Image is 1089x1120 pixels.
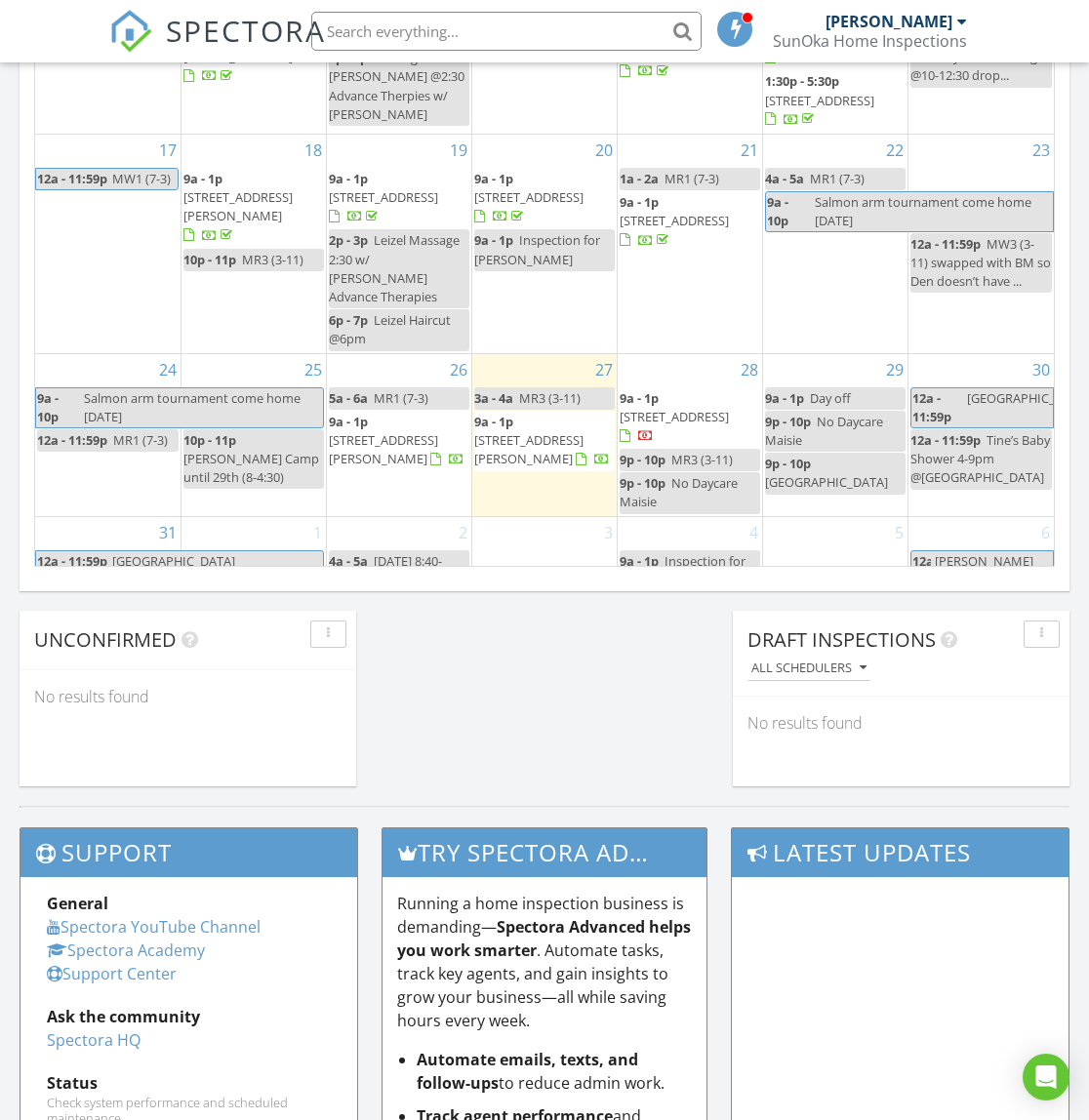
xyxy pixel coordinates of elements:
td: Go to August 17, 2025 [35,134,181,353]
a: Go to September 3, 2025 [600,517,617,548]
a: 9a - 1p [STREET_ADDRESS][PERSON_NAME] [183,168,324,248]
span: MW3 (3-11) swapped with BM so Den doesn’t have ... [910,235,1051,290]
a: 9a - 1p [STREET_ADDRESS] [620,389,729,444]
td: Go to September 2, 2025 [326,516,471,635]
span: 9p - 10p [620,474,665,492]
img: The Best Home Inspection Software - Spectora [109,10,152,53]
span: MR3 (3-11) [519,389,581,407]
a: Go to August 24, 2025 [155,354,181,385]
a: Spectora HQ [47,1029,141,1051]
span: [STREET_ADDRESS] [474,188,584,206]
div: Ask the community [47,1005,331,1028]
div: Open Intercom Messenger [1023,1054,1069,1100]
span: MR1 (7-3) [810,170,865,187]
span: 9a - 1p [620,193,659,211]
td: Go to September 6, 2025 [908,516,1054,635]
span: 12a - 11:59p [911,388,962,427]
span: 9a - 1p [474,170,513,187]
a: Spectora Academy [47,940,205,961]
span: 12a - 11:59p [37,431,107,449]
span: 2p - 3p [329,231,368,249]
a: 9a - 1p [STREET_ADDRESS] [620,191,760,253]
span: [GEOGRAPHIC_DATA] [765,473,888,491]
a: 1:30p - 5:30p [STREET_ADDRESS] [765,72,874,127]
a: Go to August 22, 2025 [882,135,907,166]
span: [PERSON_NAME] Camp until 29th (8-4:30) [183,450,319,486]
span: Draft Inspections [747,626,936,653]
td: Go to August 25, 2025 [181,353,326,516]
span: MR1 (7-3) [113,431,168,449]
a: Spectora YouTube Channel [47,916,261,938]
span: 12a - 11:59p [910,235,981,253]
span: Salmon arm tournament come home [DATE] [815,193,1031,229]
span: MR3 (3-11) [671,451,733,468]
span: MR3 (3-11) [242,251,303,268]
div: No results found [733,697,1069,749]
td: Go to August 30, 2025 [908,353,1054,516]
a: Go to August 19, 2025 [446,135,471,166]
a: Go to August 17, 2025 [155,135,181,166]
a: 9a - 1p [STREET_ADDRESS] [620,387,760,449]
td: Go to August 28, 2025 [618,353,763,516]
span: MR1 (7-3) [665,170,719,187]
span: Massage [PERSON_NAME] @2:30 Advance Therpies w/ [PERSON_NAME] [329,49,464,123]
div: [PERSON_NAME] [826,12,952,31]
a: Go to August 21, 2025 [737,135,762,166]
span: 9a - 1p [474,413,513,430]
a: 1:30p - 5:30p [STREET_ADDRESS] [765,70,906,132]
td: Go to August 26, 2025 [326,353,471,516]
span: [STREET_ADDRESS] [620,212,729,229]
span: 1:30p - 5:30p [765,72,839,90]
a: 9a - 1p [STREET_ADDRESS] [474,168,615,229]
strong: Spectora Advanced helps you work smarter [397,916,691,961]
td: Go to September 3, 2025 [471,516,617,635]
span: Tine’s Baby Shower 4-9pm @[GEOGRAPHIC_DATA] [910,431,1050,486]
a: Go to August 30, 2025 [1028,354,1054,385]
a: 9a - 1p [STREET_ADDRESS] [329,170,438,224]
a: 9a - 1p [STREET_ADDRESS] [620,193,729,248]
span: Day off [810,389,851,407]
li: to reduce admin work. [417,1048,693,1095]
span: 12a - 11:59p [36,169,108,189]
div: Status [47,1071,331,1095]
strong: Automate emails, texts, and follow-ups [417,1049,638,1094]
span: Inspection for Phil [620,552,746,588]
a: Go to August 27, 2025 [591,354,617,385]
h3: Latest Updates [732,828,1069,876]
td: Go to August 18, 2025 [181,134,326,353]
td: Go to August 20, 2025 [471,134,617,353]
a: Go to August 28, 2025 [737,354,762,385]
span: 9a - 1p [620,389,659,407]
div: No results found [20,670,356,723]
button: All schedulers [747,656,870,682]
a: Go to August 29, 2025 [882,354,907,385]
span: 5a - 6a [329,389,368,407]
div: All schedulers [751,661,867,675]
a: Go to August 25, 2025 [301,354,326,385]
a: Go to September 6, 2025 [1037,517,1054,548]
span: 3a - 4a [474,389,513,407]
td: Go to August 27, 2025 [471,353,617,516]
span: [DATE] 8:40-11:45 only [329,552,442,588]
span: 9a - 1p [329,413,368,430]
a: 9a - 1p [STREET_ADDRESS] [765,11,874,65]
td: Go to September 5, 2025 [763,516,908,635]
a: Go to August 20, 2025 [591,135,617,166]
span: [GEOGRAPHIC_DATA] [112,552,235,570]
span: [STREET_ADDRESS][PERSON_NAME] [183,188,293,224]
p: Running a home inspection business is demanding— . Automate tasks, track key agents, and gain ins... [397,892,693,1032]
a: Go to August 23, 2025 [1028,135,1054,166]
span: [PERSON_NAME] drop off [935,552,1033,588]
a: 9a - 1p [STREET_ADDRESS] [474,170,584,224]
span: 12a - 11:59p [36,551,108,572]
span: Unconfirmed [34,626,177,653]
h3: Try spectora advanced [DATE] [383,828,707,876]
td: Go to August 22, 2025 [763,134,908,353]
span: Salmon arm tournament come home [DATE] [84,389,301,425]
a: Go to August 26, 2025 [446,354,471,385]
span: 1a - 2a [620,170,659,187]
span: [STREET_ADDRESS][PERSON_NAME] [329,431,438,467]
a: Go to September 2, 2025 [455,517,471,548]
a: SPECTORA [109,26,326,67]
strong: General [47,893,108,914]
